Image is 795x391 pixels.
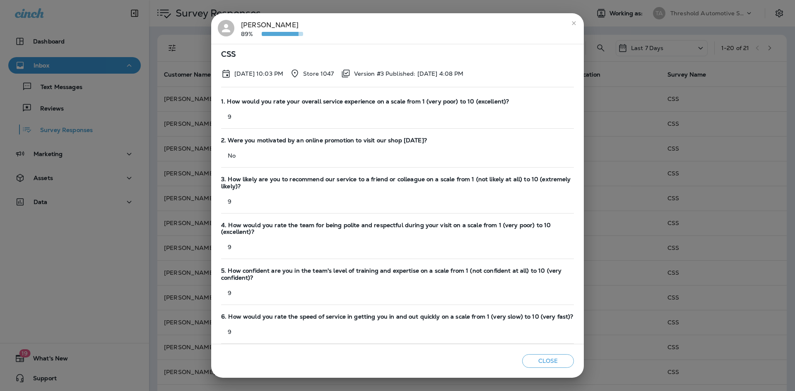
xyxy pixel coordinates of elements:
[221,267,574,281] span: 5. How confident are you in the team's level of training and expertise on a scale from 1 (not con...
[221,222,574,236] span: 4. How would you rate the team for being polite and respectful during your visit on a scale from ...
[221,137,574,144] span: 2. Were you motivated by an online promotion to visit our shop [DATE]?
[234,70,283,77] p: Aug 18, 2025 10:03 PM
[221,329,574,335] p: 9
[522,354,574,368] button: Close
[221,198,574,205] p: 9
[221,176,574,190] span: 3. How likely are you to recommend our service to a friend or colleague on a scale from 1 (not li...
[221,313,574,320] span: 6. How would you rate the speed of service in getting you in and out quickly on a scale from 1 (v...
[221,113,574,120] p: 9
[567,17,581,30] button: close
[303,70,334,77] p: Store 1047
[354,70,464,77] p: Version #3 Published: [DATE] 4:08 PM
[221,290,574,296] p: 9
[221,98,574,105] span: 1. How would you rate your overall service experience on a scale from 1 (very poor) to 10 (excell...
[241,31,262,37] p: 89%
[221,152,574,159] p: No
[221,51,574,58] span: CSS
[241,20,303,37] div: [PERSON_NAME]
[221,244,574,250] p: 9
